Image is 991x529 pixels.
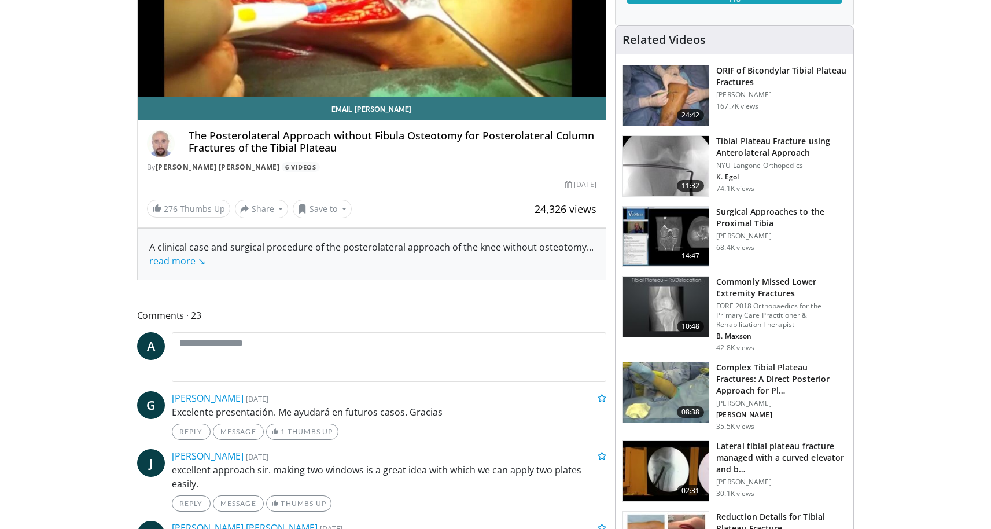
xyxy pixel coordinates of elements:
[147,130,175,157] img: Avatar
[622,440,846,502] a: 02:31 Lateral tibial plateau fracture managed with a curved elevator and b… [PERSON_NAME] 30.1K v...
[266,424,338,440] a: 1 Thumbs Up
[172,405,607,419] p: Excelente presentación. Me ayudará en futuros casos. Gracias
[677,485,705,497] span: 02:31
[622,65,846,126] a: 24:42 ORIF of Bicondylar Tibial Plateau Fractures [PERSON_NAME] 167.7K views
[716,422,754,431] p: 35.5K views
[156,162,280,172] a: [PERSON_NAME] [PERSON_NAME]
[677,180,705,192] span: 11:32
[622,135,846,197] a: 11:32 Tibial Plateau Fracture using Anterolateral Approach NYU Langone Orthopedics K. Egol 74.1K ...
[172,392,244,405] a: [PERSON_NAME]
[716,102,758,111] p: 167.7K views
[172,424,211,440] a: Reply
[716,206,846,229] h3: Surgical Approaches to the Proximal Tibia
[281,427,285,436] span: 1
[266,495,331,512] a: Thumbs Up
[149,240,595,268] div: A clinical case and surgical procedure of the posterolateral approach of the knee without osteotomy
[716,232,846,241] p: [PERSON_NAME]
[677,321,705,332] span: 10:48
[716,410,846,420] p: [PERSON_NAME]
[246,394,268,404] small: [DATE]
[164,203,178,214] span: 276
[137,332,165,360] a: A
[213,424,264,440] a: Message
[535,202,596,216] span: 24,326 views
[172,463,607,491] p: excellent approach sir. making two windows is a great idea with which we can apply two plates eas...
[623,207,709,267] img: DA_UIUPltOAJ8wcH4xMDoxOjB1O8AjAz.150x105_q85_crop-smart_upscale.jpg
[716,135,846,159] h3: Tibial Plateau Fracture using Anterolateral Approach
[137,308,607,323] span: Comments 23
[623,65,709,126] img: Levy_Tib_Plat_100000366_3.jpg.150x105_q85_crop-smart_upscale.jpg
[138,97,606,120] a: Email [PERSON_NAME]
[149,255,205,267] a: read more ↘
[623,362,709,423] img: a3c47f0e-2ae2-4b3a-bf8e-14343b886af9.150x105_q85_crop-smart_upscale.jpg
[677,250,705,262] span: 14:47
[565,179,596,190] div: [DATE]
[293,200,352,218] button: Save to
[716,184,754,193] p: 74.1K views
[622,276,846,352] a: 10:48 Commonly Missed Lower Extremity Fractures FORE 2018 Orthopaedics for the Primary Care Pract...
[716,276,846,299] h3: Commonly Missed Lower Extremity Fractures
[716,302,846,329] p: FORE 2018 Orthopaedics for the Primary Care Practitioner & Rehabilitation Therapist
[716,440,846,475] h3: Lateral tibial plateau fracture managed with a curved elevator and b…
[716,343,754,352] p: 42.8K views
[716,161,846,170] p: NYU Langone Orthopedics
[282,162,320,172] a: 6 Videos
[716,65,846,88] h3: ORIF of Bicondylar Tibial Plateau Fractures
[622,362,846,431] a: 08:38 Complex Tibial Plateau Fractures: A Direct Posterior Approach for Pl… [PERSON_NAME] [PERSON...
[622,33,706,47] h4: Related Videos
[623,441,709,501] img: ssCKXnGZZaxxNNa35hMDoxOjBvO2OFFA_1.150x105_q85_crop-smart_upscale.jpg
[235,200,289,218] button: Share
[716,332,846,341] p: B. Maxson
[213,495,264,512] a: Message
[716,90,846,100] p: [PERSON_NAME]
[677,406,705,418] span: 08:38
[147,200,230,218] a: 276 Thumbs Up
[623,136,709,196] img: 9nZFQMepuQiumqNn4xMDoxOjBzMTt2bJ.150x105_q85_crop-smart_upscale.jpg
[147,162,597,172] div: By
[189,130,597,155] h4: The Posterolateral Approach without Fibula Osteotomy for Posterolateral Column Fractures of the T...
[172,495,211,512] a: Reply
[716,489,754,498] p: 30.1K views
[172,450,244,462] a: [PERSON_NAME]
[137,391,165,419] a: G
[623,277,709,337] img: 4aa379b6-386c-4fb5-93ee-de5617843a87.150x105_q85_crop-smart_upscale.jpg
[716,243,754,252] p: 68.4K views
[246,451,268,462] small: [DATE]
[137,449,165,477] a: J
[622,206,846,267] a: 14:47 Surgical Approaches to the Proximal Tibia [PERSON_NAME] 68.4K views
[716,362,846,396] h3: Complex Tibial Plateau Fractures: A Direct Posterior Approach for Pl…
[677,109,705,121] span: 24:42
[149,241,594,267] span: ...
[716,477,846,487] p: [PERSON_NAME]
[716,172,846,182] p: K. Egol
[716,399,846,408] p: [PERSON_NAME]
